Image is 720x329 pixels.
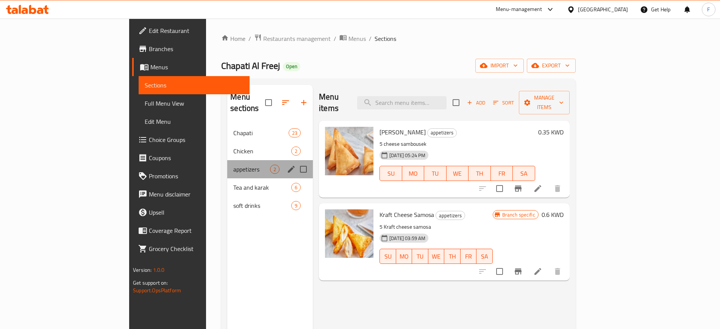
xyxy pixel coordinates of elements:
[149,172,243,181] span: Promotions
[227,121,313,218] nav: Menu sections
[548,179,567,198] button: delete
[424,166,447,181] button: TU
[513,166,535,181] button: SA
[427,128,457,137] div: appetizers
[295,94,313,112] button: Add section
[383,251,393,262] span: SU
[472,168,488,179] span: TH
[548,262,567,281] button: delete
[415,251,425,262] span: TU
[292,148,300,155] span: 2
[292,202,300,209] span: 9
[149,153,243,162] span: Coupons
[533,61,570,70] span: export
[319,91,348,114] h2: Menu items
[492,264,508,279] span: Select to update
[233,128,289,137] div: Chapati
[132,131,249,149] a: Choice Groups
[145,81,243,90] span: Sections
[270,165,280,174] div: items
[132,149,249,167] a: Coupons
[233,201,291,210] span: soft drinks
[444,249,461,264] button: TH
[399,251,409,262] span: MO
[132,185,249,203] a: Menu disclaimer
[149,26,243,35] span: Edit Restaurant
[139,94,249,112] a: Full Menu View
[450,168,466,179] span: WE
[254,34,331,44] a: Restaurants management
[227,124,313,142] div: Chapati23
[145,99,243,108] span: Full Menu View
[133,265,151,275] span: Version:
[380,209,434,220] span: Kraft Cheese Samosa
[516,168,532,179] span: SA
[145,117,243,126] span: Edit Menu
[289,129,300,137] span: 23
[380,139,535,149] p: 5 cheese sambousek
[233,183,291,192] span: Tea and karak
[481,61,518,70] span: import
[291,147,301,156] div: items
[263,34,331,43] span: Restaurants management
[542,209,564,220] h6: 0.6 KWD
[292,184,300,191] span: 6
[132,203,249,221] a: Upsell
[221,34,576,44] nav: breadcrumb
[132,40,249,58] a: Branches
[150,62,243,72] span: Menus
[139,76,249,94] a: Sections
[149,208,243,217] span: Upsell
[412,249,428,264] button: TU
[436,211,465,220] div: appetizers
[149,226,243,235] span: Coverage Report
[221,57,280,74] span: Chapati Al Freej
[386,235,428,242] span: [DATE] 03:59 AM
[291,183,301,192] div: items
[396,249,412,264] button: MO
[233,165,270,174] span: appetizers
[149,44,243,53] span: Branches
[149,135,243,144] span: Choice Groups
[227,178,313,196] div: Tea and karak6
[375,34,396,43] span: Sections
[447,166,469,181] button: WE
[402,166,425,181] button: MO
[436,211,465,220] span: appetizers
[491,97,516,109] button: Sort
[509,262,527,281] button: Branch-specific-item
[527,59,576,73] button: export
[339,34,366,44] a: Menus
[380,126,426,138] span: [PERSON_NAME]
[149,190,243,199] span: Menu disclaimer
[479,251,490,262] span: SA
[227,196,313,215] div: soft drinks9
[509,179,527,198] button: Branch-specific-item
[369,34,372,43] li: /
[233,147,291,156] span: Chicken
[153,265,165,275] span: 1.0.0
[325,209,373,258] img: Kraft Cheese Samosa
[248,34,251,43] li: /
[448,95,464,111] span: Select section
[132,221,249,240] a: Coverage Report
[227,160,313,178] div: appetizers2edit
[357,96,447,109] input: search
[461,249,477,264] button: FR
[464,97,488,109] button: Add
[578,5,628,14] div: [GEOGRAPHIC_DATA]
[466,98,486,107] span: Add
[380,166,402,181] button: SU
[133,278,168,288] span: Get support on:
[133,285,181,295] a: Support.OpsPlatform
[149,244,243,253] span: Grocery Checklist
[132,58,249,76] a: Menus
[380,249,396,264] button: SU
[494,168,510,179] span: FR
[496,5,542,14] div: Menu-management
[261,95,276,111] span: Select all sections
[227,142,313,160] div: Chicken2
[476,249,493,264] button: SA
